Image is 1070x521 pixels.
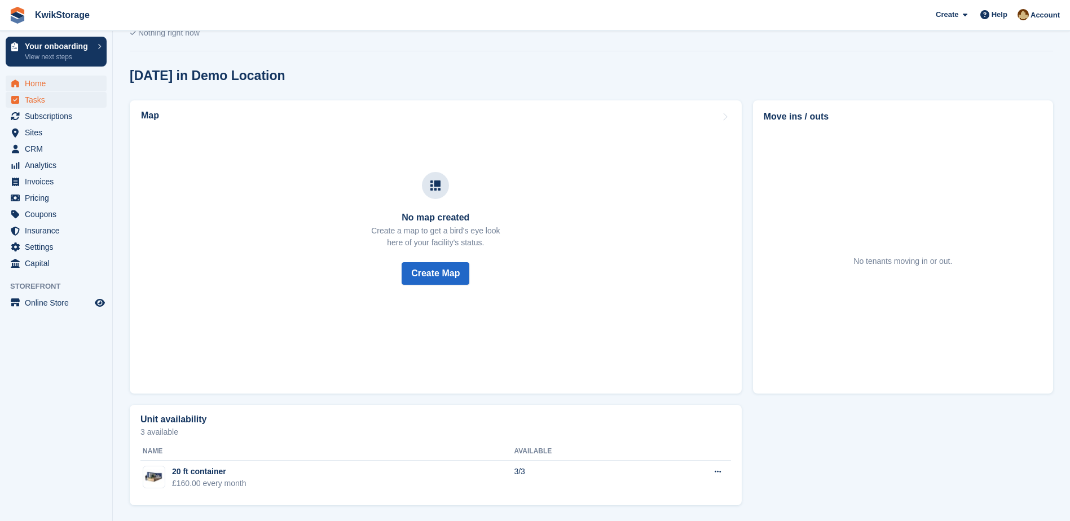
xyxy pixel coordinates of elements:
[430,180,441,191] img: map-icn-33ee37083ee616e46c38cad1a60f524a97daa1e2b2c8c0bc3eb3415660979fc1.svg
[143,469,165,485] img: 20.jpg
[140,414,206,425] h2: Unit availability
[10,281,112,292] span: Storefront
[1018,9,1029,20] img: Kay Newman
[140,443,514,461] th: Name
[172,478,246,489] div: £160.00 every month
[6,108,107,124] a: menu
[514,443,647,461] th: Available
[25,92,93,108] span: Tasks
[402,262,469,285] button: Create Map
[6,295,107,311] a: menu
[6,92,107,108] a: menu
[25,157,93,173] span: Analytics
[25,239,93,255] span: Settings
[93,296,107,310] a: Preview store
[25,295,93,311] span: Online Store
[25,174,93,189] span: Invoices
[6,125,107,140] a: menu
[6,141,107,157] a: menu
[514,460,647,496] td: 3/3
[141,111,159,121] h2: Map
[371,213,500,223] h3: No map created
[936,9,958,20] span: Create
[6,239,107,255] a: menu
[6,174,107,189] a: menu
[6,206,107,222] a: menu
[9,7,26,24] img: stora-icon-8386f47178a22dfd0bd8f6a31ec36ba5ce8667c1dd55bd0f319d3a0aa187defe.svg
[6,255,107,271] a: menu
[130,68,285,83] h2: [DATE] in Demo Location
[140,428,731,436] p: 3 available
[130,100,742,394] a: Map No map created Create a map to get a bird's eye lookhere of your facility's status. Create Map
[6,157,107,173] a: menu
[25,42,92,50] p: Your onboarding
[130,31,136,36] img: blank_slate_check_icon-ba018cac091ee9be17c0a81a6c232d5eb81de652e7a59be601be346b1b6ddf79.svg
[6,190,107,206] a: menu
[6,76,107,91] a: menu
[25,255,93,271] span: Capital
[30,6,94,24] a: KwikStorage
[764,110,1042,123] h2: Move ins / outs
[25,190,93,206] span: Pricing
[992,9,1007,20] span: Help
[6,223,107,239] a: menu
[25,206,93,222] span: Coupons
[853,255,952,267] div: No tenants moving in or out.
[25,52,92,62] p: View next steps
[138,28,200,37] span: Nothing right now
[25,125,93,140] span: Sites
[371,225,500,249] p: Create a map to get a bird's eye look here of your facility's status.
[25,141,93,157] span: CRM
[25,223,93,239] span: Insurance
[1031,10,1060,21] span: Account
[6,37,107,67] a: Your onboarding View next steps
[25,76,93,91] span: Home
[172,466,246,478] div: 20 ft container
[25,108,93,124] span: Subscriptions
